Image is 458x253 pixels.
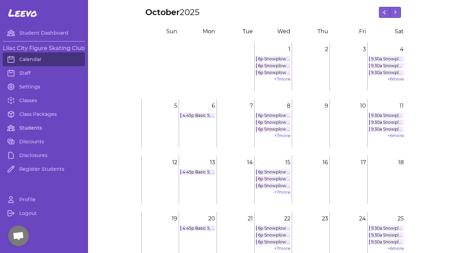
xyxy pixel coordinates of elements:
[217,99,254,113] p: 7
[369,239,404,245] a: 9:30a Snowplow [PERSON_NAME] 3
[398,28,404,35] span: at
[292,156,329,169] p: 16
[255,212,292,226] p: 22
[208,28,215,35] span: on
[255,43,292,56] p: 1
[274,76,290,82] a: +7more
[369,27,404,36] div: S
[292,43,329,56] p: 2
[388,76,404,82] a: +6more
[256,27,291,36] div: W
[293,27,328,36] div: T
[8,7,37,19] span: Leevo
[3,206,85,220] a: Logout
[180,27,215,36] div: M
[179,212,216,226] p: 20
[255,99,292,113] p: 8
[3,193,85,206] a: Profile
[142,99,179,113] p: 5
[256,70,291,75] a: 6p Snowplow [PERSON_NAME] 3
[256,226,291,231] a: 6p Snowplow [PERSON_NAME] 1
[369,56,404,62] a: 9:30a Snowplow [PERSON_NAME] 1
[180,7,200,17] span: 2025
[170,28,177,35] span: un
[369,232,404,238] a: 9:30a Snowplow [PERSON_NAME] 2
[388,246,404,251] a: +6more
[180,169,215,175] a: 4:45p Basic 5, 6 – Free Skate 1, 2 – Pre Free Skate
[274,246,290,251] a: +7more
[3,148,85,162] a: Disclosures
[256,120,291,125] a: 6p Snowplow [PERSON_NAME] 2
[3,44,85,52] h3: Lilac City Figure Skating Club
[330,156,367,169] p: 17
[217,212,254,226] p: 21
[3,162,85,176] a: Register Students
[368,43,405,56] p: 4
[369,63,404,69] a: 9:30a Snowplow [PERSON_NAME] 2
[256,169,291,175] a: 6p Snowplow [PERSON_NAME] 1
[274,133,290,138] a: +7more
[180,113,215,118] a: 4:45p Basic 5, 6 – Free Skate 1, 2 – Pre Free Skate
[3,52,85,66] a: Calendar
[369,70,404,75] a: 9:30a Snowplow [PERSON_NAME] 3
[180,226,215,231] a: 4:45p Basic 5, 6 – Free Skate 1, 2 – Pre Free Skate
[256,176,291,182] a: 6p Snowplow [PERSON_NAME] 2
[143,27,178,36] div: S
[217,156,254,169] p: 14
[283,28,290,35] span: ed
[369,226,404,231] a: 9:30a Snowplow [PERSON_NAME] 1
[142,212,179,226] p: 19
[256,232,291,238] a: 6p Snowplow [PERSON_NAME] 2
[362,28,366,35] span: ri
[256,56,291,62] a: 6p Snowplow [PERSON_NAME] 1
[369,120,404,125] a: 9:30a Snowplow [PERSON_NAME] 2
[330,99,367,113] p: 10
[292,99,329,113] p: 9
[246,28,253,35] span: ue
[8,226,29,246] div: Open chat
[3,135,85,148] a: Discounts
[142,156,179,169] p: 12
[3,66,85,80] a: Staff
[179,156,216,169] p: 13
[256,63,291,69] a: 6p Snowplow [PERSON_NAME] 2
[331,27,366,36] div: F
[368,212,405,226] p: 25
[292,212,329,226] p: 23
[369,113,404,118] a: 9:30a Snowplow [PERSON_NAME] 1
[321,28,328,35] span: hu
[256,239,291,245] a: 6p Snowplow [PERSON_NAME] 3
[3,26,85,40] a: Student Dashboard
[369,126,404,132] a: 9:30a Snowplow [PERSON_NAME] 3
[256,183,291,189] a: 6p Snowplow [PERSON_NAME] 3
[330,212,367,226] p: 24
[3,80,85,94] a: Settings
[274,190,290,195] a: +7more
[255,156,292,169] p: 15
[256,113,291,118] a: 6p Snowplow [PERSON_NAME] 1
[179,99,216,113] p: 6
[388,133,404,138] a: +6more
[368,99,405,113] p: 11
[145,7,180,17] span: October
[3,121,85,135] a: Students
[368,156,405,169] p: 18
[256,126,291,132] a: 6p Snowplow [PERSON_NAME] 3
[330,43,367,56] p: 3
[3,94,85,107] a: Classes
[3,107,85,121] a: Class Packages
[218,27,253,36] div: T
